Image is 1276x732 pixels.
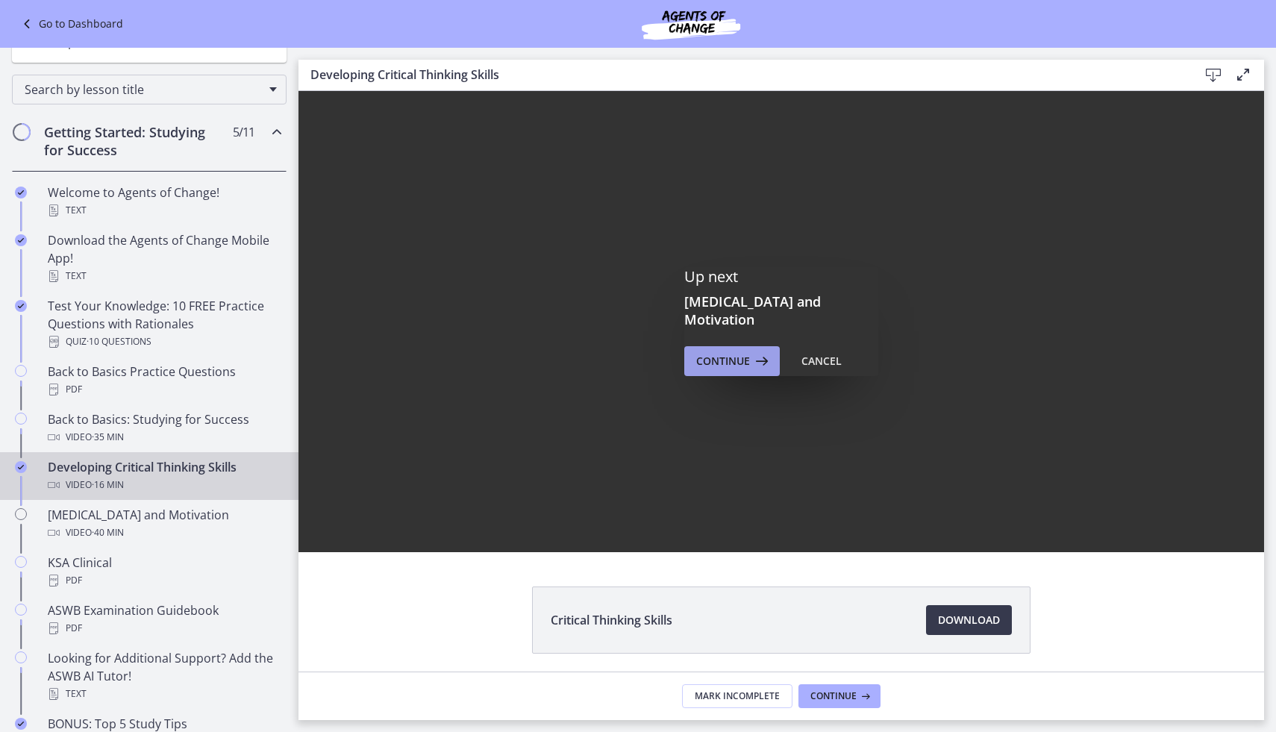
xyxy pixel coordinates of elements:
[48,231,281,285] div: Download the Agents of Change Mobile App!
[25,81,262,98] span: Search by lesson title
[48,572,281,589] div: PDF
[48,297,281,351] div: Test Your Knowledge: 10 FREE Practice Questions with Rationales
[682,684,792,708] button: Mark Incomplete
[551,611,672,629] span: Critical Thinking Skills
[87,333,151,351] span: · 10 Questions
[684,293,878,328] h3: [MEDICAL_DATA] and Motivation
[12,75,287,104] div: Search by lesson title
[48,333,281,351] div: Quiz
[810,690,857,702] span: Continue
[48,685,281,703] div: Text
[48,506,281,542] div: [MEDICAL_DATA] and Motivation
[48,458,281,494] div: Developing Critical Thinking Skills
[92,476,124,494] span: · 16 min
[48,267,281,285] div: Text
[15,187,27,198] i: Completed
[696,352,750,370] span: Continue
[48,363,281,398] div: Back to Basics Practice Questions
[15,718,27,730] i: Completed
[48,649,281,703] div: Looking for Additional Support? Add the ASWB AI Tutor!
[48,381,281,398] div: PDF
[48,524,281,542] div: Video
[18,15,123,33] a: Go to Dashboard
[926,605,1012,635] a: Download
[48,184,281,219] div: Welcome to Agents of Change!
[695,690,780,702] span: Mark Incomplete
[48,410,281,446] div: Back to Basics: Studying for Success
[48,601,281,637] div: ASWB Examination Guidebook
[789,346,854,376] button: Cancel
[92,428,124,446] span: · 35 min
[48,476,281,494] div: Video
[233,123,254,141] span: 5 / 11
[798,684,881,708] button: Continue
[48,619,281,637] div: PDF
[48,554,281,589] div: KSA Clinical
[44,123,226,159] h2: Getting Started: Studying for Success
[15,300,27,312] i: Completed
[684,267,878,287] p: Up next
[48,428,281,446] div: Video
[684,346,780,376] button: Continue
[92,524,124,542] span: · 40 min
[310,66,1175,84] h3: Developing Critical Thinking Skills
[15,461,27,473] i: Completed
[15,234,27,246] i: Completed
[48,201,281,219] div: Text
[938,611,1000,629] span: Download
[601,6,781,42] img: Agents of Change
[801,352,842,370] div: Cancel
